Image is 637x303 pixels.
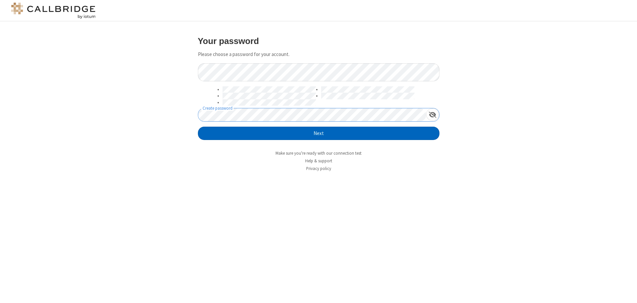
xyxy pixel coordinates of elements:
[305,158,332,164] a: Help & support
[276,150,361,156] a: Make sure you're ready with our connection test
[10,3,97,19] img: logo@2x.png
[198,36,439,46] h3: Your password
[306,166,331,171] a: Privacy policy
[198,108,426,121] input: Create password
[198,51,439,58] p: Please choose a password for your account.
[426,108,439,121] div: Show password
[198,127,439,140] button: Next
